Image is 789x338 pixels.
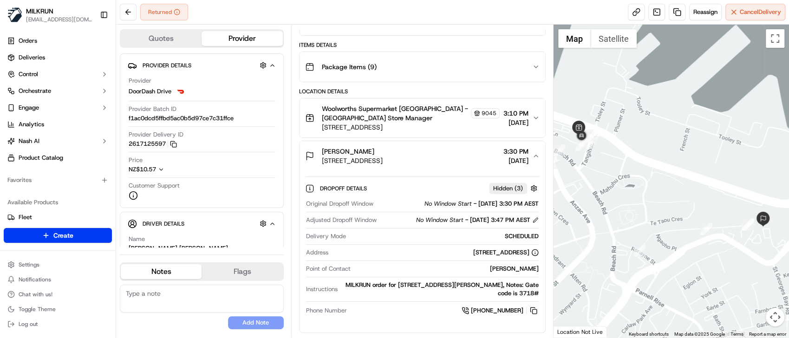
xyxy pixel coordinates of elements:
[700,223,712,235] div: 10
[19,53,45,62] span: Deliveries
[462,305,539,316] a: [PHONE_NUMBER]
[725,4,785,20] button: CancelDelivery
[629,331,669,338] button: Keyboard shortcuts
[575,139,587,151] div: 11
[300,171,545,332] div: [PERSON_NAME][STREET_ADDRESS]3:30 PM[DATE]
[503,156,528,165] span: [DATE]
[350,232,539,240] div: SCHEDULED
[19,291,52,298] span: Chat with us!
[129,244,228,253] div: [PERSON_NAME] [PERSON_NAME]
[299,41,546,49] div: Items Details
[553,144,565,156] div: 3
[554,326,607,338] div: Location Not Live
[128,58,276,73] button: Provider Details
[300,98,545,137] button: Woolworths Supermarket [GEOGRAPHIC_DATA] - [GEOGRAPHIC_DATA] Store Manager9045[STREET_ADDRESS]3:1...
[19,37,37,45] span: Orders
[129,182,180,190] span: Customer Support
[354,265,539,273] div: [PERSON_NAME]
[322,123,500,132] span: [STREET_ADDRESS]
[306,232,346,240] span: Delivery Mode
[674,331,725,337] span: Map data ©2025 Google
[4,100,112,115] button: Engage
[4,33,112,48] a: Orders
[322,156,383,165] span: [STREET_ADDRESS]
[4,273,112,286] button: Notifications
[416,216,463,224] span: No Window Start
[128,216,276,231] button: Driver Details
[121,31,202,46] button: Quotes
[493,184,523,193] span: Hidden ( 3 )
[202,264,282,279] button: Flags
[320,185,369,192] span: Dropoff Details
[140,4,188,20] button: Returned
[478,200,539,208] span: [DATE] 3:30 PM AEST
[4,50,112,65] a: Deliveries
[322,147,374,156] span: [PERSON_NAME]
[503,118,528,127] span: [DATE]
[19,137,39,145] span: Nash AI
[121,264,202,279] button: Notes
[129,87,171,96] span: DoorDash Drive
[19,70,38,78] span: Control
[19,213,32,221] span: Fleet
[633,245,646,257] div: 7
[306,200,373,208] span: Original Dropoff Window
[19,276,51,283] span: Notifications
[689,4,722,20] button: Reassign
[489,182,540,194] button: Hidden (3)
[742,218,754,230] div: 9
[693,8,717,16] span: Reassign
[4,228,112,243] button: Create
[306,216,377,224] span: Adjusted Dropoff Window
[730,331,743,337] a: Terms (opens in new tab)
[4,150,112,165] a: Product Catalog
[129,165,156,173] span: NZ$10.57
[19,120,44,129] span: Analytics
[591,29,637,48] button: Show satellite imagery
[306,285,338,293] span: Instructions
[300,141,545,171] button: [PERSON_NAME][STREET_ADDRESS]3:30 PM[DATE]
[4,288,112,301] button: Chat with us!
[558,29,591,48] button: Show street map
[143,62,191,69] span: Provider Details
[26,16,92,23] button: [EMAIL_ADDRESS][DOMAIN_NAME]
[19,320,38,328] span: Log out
[322,62,377,71] span: Package Items ( 9 )
[4,195,112,210] div: Available Products
[465,216,468,224] span: -
[322,104,469,123] span: Woolworths Supermarket [GEOGRAPHIC_DATA] - [GEOGRAPHIC_DATA] Store Manager
[143,220,184,227] span: Driver Details
[26,6,53,16] button: MILKRUN
[4,134,112,149] button: Nash AI
[7,7,22,22] img: MILKRUN
[4,210,112,225] button: Fleet
[4,117,112,132] a: Analytics
[129,156,143,164] span: Price
[175,86,186,97] img: doordash_logo_v2.png
[53,231,73,240] span: Create
[749,331,786,337] a: Report a map error
[482,110,496,117] span: 9045
[7,213,108,221] a: Fleet
[129,140,177,148] button: 2617125597
[299,88,546,95] div: Location Details
[129,165,210,174] button: NZ$10.57
[300,52,545,82] button: Package Items (9)
[306,265,351,273] span: Point of Contact
[503,147,528,156] span: 3:30 PM
[4,258,112,271] button: Settings
[129,114,234,123] span: f1ac0dcd5ffbd5ac0b5d97ce7c31ffce
[474,200,476,208] span: -
[4,173,112,188] div: Favorites
[470,216,530,224] span: [DATE] 3:47 PM AEST
[129,130,183,139] span: Provider Delivery ID
[740,8,781,16] span: Cancel Delivery
[19,261,39,268] span: Settings
[556,325,587,338] img: Google
[4,303,112,316] button: Toggle Theme
[19,305,56,313] span: Toggle Theme
[4,67,112,82] button: Control
[129,235,145,243] span: Name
